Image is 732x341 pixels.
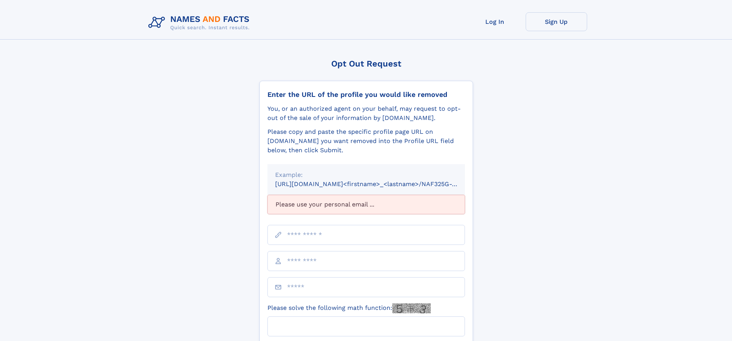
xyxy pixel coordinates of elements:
div: Example: [275,170,457,180]
a: Log In [464,12,526,31]
a: Sign Up [526,12,587,31]
label: Please solve the following math function: [267,303,431,313]
div: Enter the URL of the profile you would like removed [267,90,465,99]
div: Please use your personal email ... [267,195,465,214]
div: Please copy and paste the specific profile page URL on [DOMAIN_NAME] you want removed into the Pr... [267,127,465,155]
small: [URL][DOMAIN_NAME]<firstname>_<lastname>/NAF325G-xxxxxxxx [275,180,480,188]
div: You, or an authorized agent on your behalf, may request to opt-out of the sale of your informatio... [267,104,465,123]
div: Opt Out Request [259,59,473,68]
img: Logo Names and Facts [145,12,256,33]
